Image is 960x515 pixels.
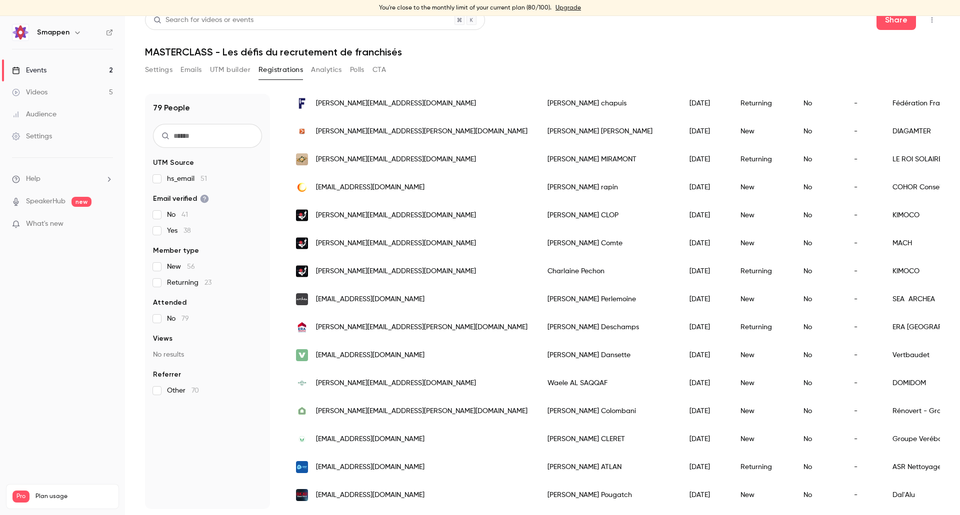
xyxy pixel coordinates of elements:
div: [DATE] [679,481,730,509]
div: No [793,313,844,341]
span: Other [167,386,199,396]
div: - [844,117,882,145]
div: - [844,173,882,201]
img: ffaperitif.fr [296,97,308,109]
img: diagamter.com [296,125,308,137]
div: New [730,397,793,425]
span: 51 [200,175,207,182]
div: No [793,453,844,481]
span: Attended [153,298,186,308]
div: [DATE] [679,285,730,313]
button: Emails [180,62,201,78]
span: [PERSON_NAME][EMAIL_ADDRESS][PERSON_NAME][DOMAIN_NAME] [316,322,527,333]
span: [PERSON_NAME][EMAIL_ADDRESS][DOMAIN_NAME] [316,378,476,389]
div: Charlaine Pechon [537,257,679,285]
span: new [71,197,91,207]
img: cohor-conseil.com [296,181,308,193]
div: - [844,313,882,341]
div: [DATE] [679,173,730,201]
div: No [793,89,844,117]
div: - [844,481,882,509]
span: hs_email [167,174,207,184]
span: No [167,210,188,220]
img: erafrance.com [296,321,308,333]
span: Help [26,174,40,184]
button: Registrations [258,62,303,78]
div: No [793,229,844,257]
span: [PERSON_NAME][EMAIL_ADDRESS][DOMAIN_NAME] [316,266,476,277]
p: No results [153,350,262,360]
img: kimoco.fr [296,209,308,221]
button: Polls [350,62,364,78]
img: renovert.fr [296,405,308,417]
div: [PERSON_NAME] Colombani [537,397,679,425]
div: [PERSON_NAME] MIRAMONT [537,145,679,173]
div: Returning [730,89,793,117]
span: [PERSON_NAME][EMAIL_ADDRESS][DOMAIN_NAME] [316,98,476,109]
img: Smappen [12,24,28,40]
span: [EMAIL_ADDRESS][DOMAIN_NAME] [316,294,424,305]
div: No [793,145,844,173]
h1: MASTERCLASS - Les défis du recrutement de franchisés [145,46,940,58]
div: New [730,285,793,313]
div: [PERSON_NAME] CLOP [537,201,679,229]
div: [DATE] [679,229,730,257]
span: Pro [12,491,29,503]
button: Analytics [311,62,342,78]
span: [EMAIL_ADDRESS][DOMAIN_NAME] [316,350,424,361]
div: [PERSON_NAME] [PERSON_NAME] [537,117,679,145]
span: What's new [26,219,63,229]
div: Waele AL SAQQAF [537,369,679,397]
span: [EMAIL_ADDRESS][DOMAIN_NAME] [316,490,424,501]
div: No [793,285,844,313]
div: [PERSON_NAME] Pougatch [537,481,679,509]
div: No [793,481,844,509]
span: Plan usage [35,493,112,501]
div: Returning [730,313,793,341]
a: Upgrade [555,4,581,12]
span: Views [153,334,172,344]
span: [EMAIL_ADDRESS][DOMAIN_NAME] [316,462,424,473]
button: CTA [372,62,386,78]
div: No [793,173,844,201]
div: Events [12,65,46,75]
div: No [793,201,844,229]
div: Videos [12,87,47,97]
div: [PERSON_NAME] chapuis [537,89,679,117]
div: New [730,369,793,397]
div: - [844,145,882,173]
div: [PERSON_NAME] Dansette [537,341,679,369]
h6: Smappen [37,27,69,37]
button: Share [876,10,916,30]
img: vertbaudet.com [296,349,308,361]
div: [PERSON_NAME] rapin [537,173,679,201]
img: kimoco.fr [296,237,308,249]
div: Audience [12,109,56,119]
span: Referrer [153,370,181,380]
img: asr-nettoyage.fr [296,461,308,473]
span: 41 [181,211,188,218]
span: 56 [187,263,195,270]
span: 70 [191,387,199,394]
div: - [844,89,882,117]
span: [PERSON_NAME][EMAIL_ADDRESS][DOMAIN_NAME] [316,238,476,249]
div: - [844,285,882,313]
span: Yes [167,226,191,236]
div: [DATE] [679,425,730,453]
div: - [844,229,882,257]
span: [EMAIL_ADDRESS][DOMAIN_NAME] [316,434,424,445]
img: dalalu.fr [296,489,308,501]
span: 38 [183,227,191,234]
img: kimoco.fr [296,265,308,277]
div: [PERSON_NAME] CLERET [537,425,679,453]
div: [DATE] [679,369,730,397]
div: [PERSON_NAME] Perlemoine [537,285,679,313]
div: No [793,257,844,285]
div: Returning [730,145,793,173]
span: [EMAIL_ADDRESS][DOMAIN_NAME] [316,182,424,193]
div: Returning [730,453,793,481]
div: Search for videos or events [153,15,253,25]
div: New [730,481,793,509]
div: - [844,425,882,453]
span: 79 [181,315,189,322]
